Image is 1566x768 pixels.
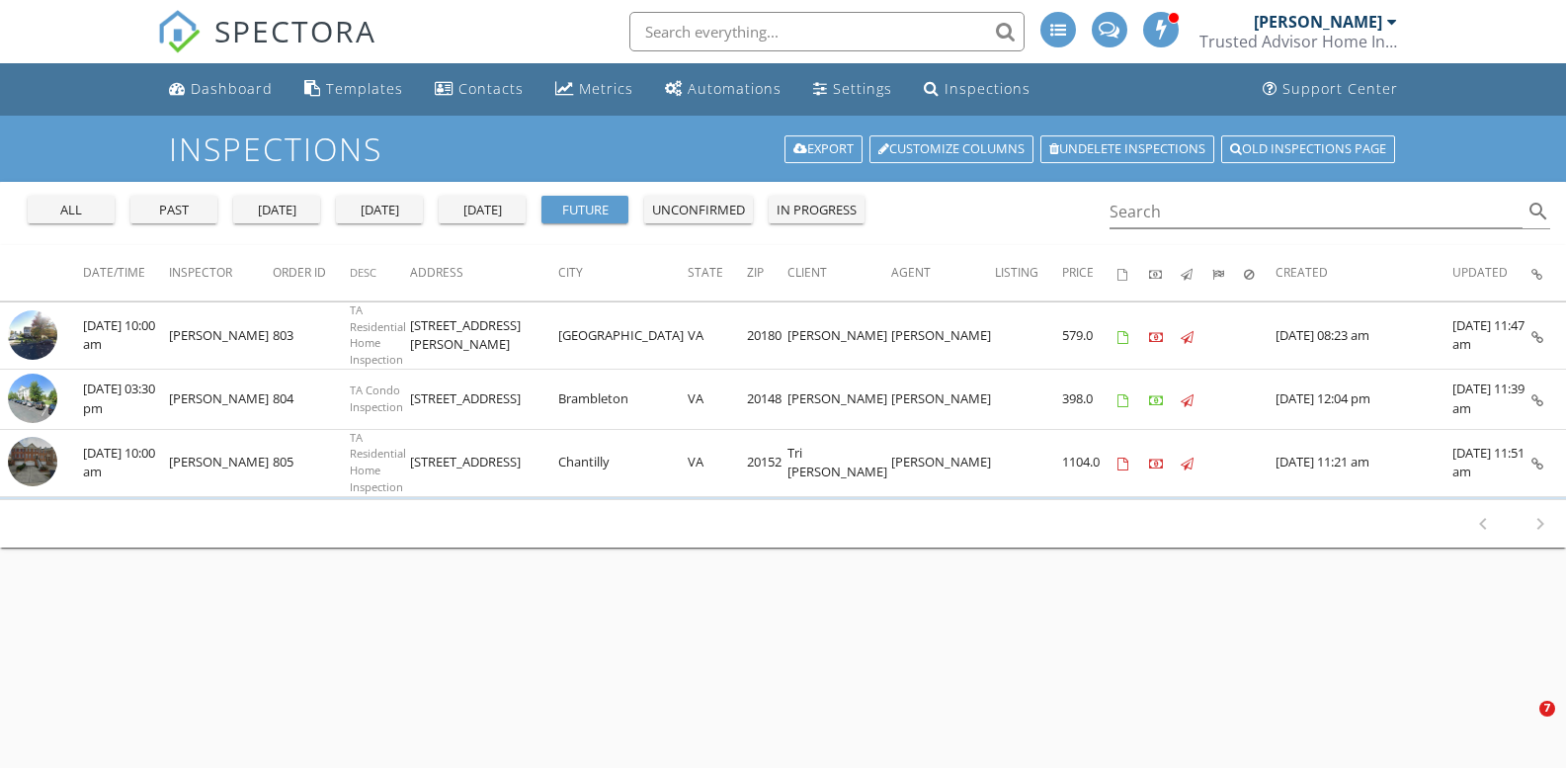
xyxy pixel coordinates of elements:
[1255,71,1406,108] a: Support Center
[169,429,273,496] td: [PERSON_NAME]
[169,245,273,300] th: Inspector: Not sorted.
[1282,79,1398,98] div: Support Center
[157,10,201,53] img: The Best Home Inspection Software - Spectora
[344,201,415,220] div: [DATE]
[1276,264,1328,281] span: Created
[891,245,995,300] th: Agent: Not sorted.
[28,196,115,223] button: all
[1117,245,1149,300] th: Agreements signed: Not sorted.
[36,201,107,220] div: all
[1062,301,1117,369] td: 579.0
[891,429,995,496] td: [PERSON_NAME]
[273,429,350,496] td: 805
[747,429,787,496] td: 20152
[214,10,376,51] span: SPECTORA
[169,301,273,369] td: [PERSON_NAME]
[336,196,423,223] button: [DATE]
[410,370,558,430] td: [STREET_ADDRESS]
[1062,370,1117,430] td: 398.0
[427,71,532,108] a: Contacts
[326,79,403,98] div: Templates
[1531,245,1566,300] th: Inspection Details: Not sorted.
[410,245,558,300] th: Address: Not sorted.
[1062,264,1094,281] span: Price
[1254,12,1382,32] div: [PERSON_NAME]
[787,370,891,430] td: [PERSON_NAME]
[558,429,688,496] td: Chantilly
[995,245,1062,300] th: Listing: Not sorted.
[747,245,787,300] th: Zip: Not sorted.
[558,370,688,430] td: Brambleton
[688,245,747,300] th: State: Not sorted.
[410,301,558,369] td: [STREET_ADDRESS][PERSON_NAME]
[83,264,145,281] span: Date/Time
[350,383,403,414] span: TA Condo Inspection
[747,301,787,369] td: 20180
[273,245,350,300] th: Order ID: Not sorted.
[777,201,857,220] div: in progress
[787,301,891,369] td: [PERSON_NAME]
[1062,429,1117,496] td: 1104.0
[688,429,747,496] td: VA
[1199,32,1397,51] div: Trusted Advisor Home Inspections
[1276,301,1452,369] td: [DATE] 08:23 am
[891,301,995,369] td: [PERSON_NAME]
[138,201,209,220] div: past
[1539,701,1555,717] span: 7
[350,430,406,494] span: TA Residential Home Inspection
[1276,245,1452,300] th: Created: Not sorted.
[350,302,406,367] span: TA Residential Home Inspection
[787,245,891,300] th: Client: Not sorted.
[410,429,558,496] td: [STREET_ADDRESS]
[410,264,463,281] span: Address
[1149,245,1181,300] th: Paid: Not sorted.
[241,201,312,220] div: [DATE]
[233,196,320,223] button: [DATE]
[549,201,620,220] div: future
[945,79,1030,98] div: Inspections
[83,301,169,369] td: [DATE] 10:00 am
[169,264,232,281] span: Inspector
[916,71,1038,108] a: Inspections
[869,135,1033,163] a: Customize Columns
[629,12,1025,51] input: Search everything...
[169,131,1396,166] h1: Inspections
[747,370,787,430] td: 20148
[1221,135,1395,163] a: Old inspections page
[805,71,900,108] a: Settings
[688,370,747,430] td: VA
[350,245,410,300] th: Desc: Not sorted.
[161,71,281,108] a: Dashboard
[833,79,892,98] div: Settings
[787,429,891,496] td: Tri [PERSON_NAME]
[83,429,169,496] td: [DATE] 10:00 am
[652,201,745,220] div: unconfirmed
[1244,245,1276,300] th: Canceled: Not sorted.
[1526,200,1550,223] i: search
[130,196,217,223] button: past
[1499,701,1546,748] iframe: Intercom live chat
[273,370,350,430] td: 804
[447,201,518,220] div: [DATE]
[688,301,747,369] td: VA
[1452,370,1531,430] td: [DATE] 11:39 am
[644,196,753,223] button: unconfirmed
[891,264,931,281] span: Agent
[558,245,688,300] th: City: Not sorted.
[688,264,723,281] span: State
[541,196,628,223] button: future
[1452,429,1531,496] td: [DATE] 11:51 am
[83,245,169,300] th: Date/Time: Not sorted.
[1452,264,1508,281] span: Updated
[657,71,789,108] a: Automations (Advanced)
[558,264,583,281] span: City
[1452,245,1531,300] th: Updated: Not sorted.
[1276,370,1452,430] td: [DATE] 12:04 pm
[1212,245,1244,300] th: Submitted: Not sorted.
[1110,196,1524,228] input: Search
[83,370,169,430] td: [DATE] 03:30 pm
[547,71,641,108] a: Metrics
[296,71,411,108] a: Templates
[169,370,273,430] td: [PERSON_NAME]
[558,301,688,369] td: [GEOGRAPHIC_DATA]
